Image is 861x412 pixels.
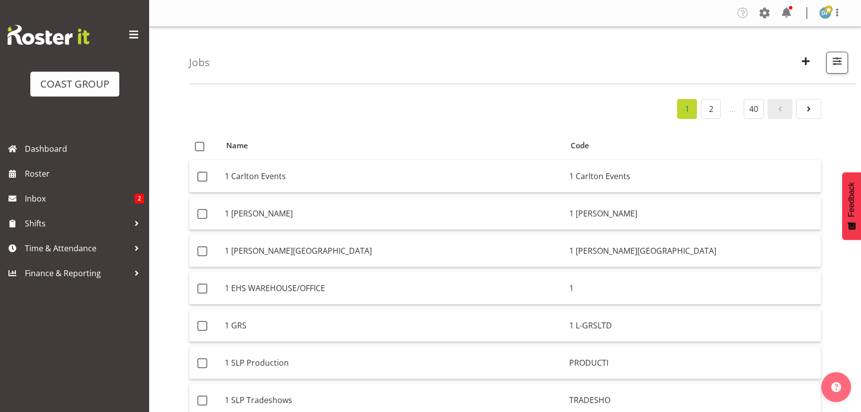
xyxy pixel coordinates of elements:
[831,382,841,392] img: help-xxl-2.png
[25,266,129,281] span: Finance & Reporting
[819,7,831,19] img: david-forte1134.jpg
[221,347,565,379] td: 1 SLP Production
[40,77,109,92] div: COAST GROUP
[189,57,210,68] h4: Jobs
[565,198,821,230] td: 1 [PERSON_NAME]
[847,182,856,217] span: Feedback
[221,272,565,305] td: 1 EHS WAREHOUSE/OFFICE
[565,160,821,193] td: 1 Carlton Events
[226,140,248,151] span: Name
[565,235,821,267] td: 1 [PERSON_NAME][GEOGRAPHIC_DATA]
[842,172,861,240] button: Feedback - Show survey
[826,52,848,74] button: Filter Jobs
[25,216,129,231] span: Shifts
[701,99,721,119] a: 2
[795,52,816,74] button: Create New Job
[221,235,565,267] td: 1 [PERSON_NAME][GEOGRAPHIC_DATA]
[25,166,144,181] span: Roster
[571,140,589,151] span: Code
[221,309,565,342] td: 1 GRS
[565,309,821,342] td: 1 L-GRSLTD
[565,347,821,379] td: PRODUCTI
[744,99,764,119] a: 40
[25,191,135,206] span: Inbox
[25,241,129,256] span: Time & Attendance
[221,160,565,193] td: 1 Carlton Events
[25,141,144,156] span: Dashboard
[7,25,89,45] img: Rosterit website logo
[221,198,565,230] td: 1 [PERSON_NAME]
[565,272,821,305] td: 1
[135,194,144,204] span: 2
